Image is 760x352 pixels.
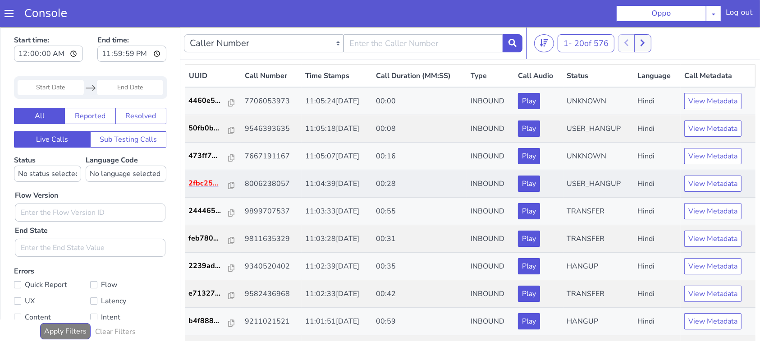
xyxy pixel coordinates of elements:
[563,143,634,171] td: USER_HANGUP
[372,308,467,336] td: 00:52
[684,204,742,220] button: View Metadata
[241,116,302,143] td: 7667191167
[241,38,302,60] th: Call Number
[634,281,681,308] td: Hindi
[518,176,540,192] button: Play
[681,38,755,60] th: Call Metadata
[302,308,372,336] td: 11:01:44[DATE]
[467,38,514,60] th: Type
[518,259,540,275] button: Play
[684,121,742,137] button: View Metadata
[189,178,229,189] p: 244465...
[86,128,166,155] label: Language Code
[563,226,634,253] td: HANGUP
[467,308,514,336] td: INBOUND
[14,81,65,97] button: All
[372,60,467,88] td: 00:00
[518,121,540,137] button: Play
[563,281,634,308] td: HANGUP
[90,268,166,280] label: Latency
[241,198,302,226] td: 9811635329
[302,253,372,281] td: 11:02:33[DATE]
[518,231,540,247] button: Play
[563,116,634,143] td: UNKNOWN
[372,253,467,281] td: 00:42
[189,123,238,134] a: 473ff7...
[241,253,302,281] td: 9582436968
[241,143,302,171] td: 8006238057
[684,148,742,165] button: View Metadata
[634,253,681,281] td: Hindi
[302,38,372,60] th: Time Stamps
[189,261,238,272] a: e71327...
[189,96,238,107] a: 50fb0b...
[189,123,229,134] p: 473ff7...
[518,204,540,220] button: Play
[372,198,467,226] td: 00:31
[634,60,681,88] td: Hindi
[14,19,83,35] input: Start time:
[563,308,634,336] td: TRANSFER
[189,178,238,189] a: 244465...
[467,198,514,226] td: INBOUND
[634,143,681,171] td: Hindi
[189,151,238,162] a: 2fbc25...
[372,171,467,198] td: 00:55
[372,143,467,171] td: 00:28
[14,239,166,331] label: Errors
[684,66,742,82] button: View Metadata
[15,176,165,195] input: Enter the Flow Version ID
[634,171,681,198] td: Hindi
[241,226,302,253] td: 9340520402
[684,176,742,192] button: View Metadata
[40,296,91,312] button: Apply Filters
[14,268,90,280] label: UX
[14,284,90,296] label: Content
[302,116,372,143] td: 11:05:07[DATE]
[86,139,166,155] select: Language Code
[241,308,302,336] td: 6393755155
[634,308,681,336] td: Hindi
[372,226,467,253] td: 00:35
[467,281,514,308] td: INBOUND
[563,38,634,60] th: Status
[90,284,166,296] label: Intent
[189,233,229,244] p: 2239ad...
[302,171,372,198] td: 11:03:33[DATE]
[64,81,115,97] button: Reported
[634,198,681,226] td: Hindi
[467,60,514,88] td: INBOUND
[574,11,609,22] span: 20 of 576
[467,171,514,198] td: INBOUND
[563,60,634,88] td: UNKNOWN
[302,198,372,226] td: 11:03:28[DATE]
[302,226,372,253] td: 11:02:39[DATE]
[372,38,467,60] th: Call Duration (MM:SS)
[684,231,742,247] button: View Metadata
[189,233,238,244] a: 2239ad...
[616,5,706,22] button: Oppo
[634,38,681,60] th: Language
[684,286,742,302] button: View Metadata
[15,198,48,209] label: End State
[189,206,238,217] a: feb780...
[634,88,681,116] td: Hindi
[302,60,372,88] td: 11:05:24[DATE]
[372,281,467,308] td: 00:59
[467,253,514,281] td: INBOUND
[343,7,503,25] input: Enter the Caller Number
[189,68,238,79] a: 4460e5...
[90,251,166,264] label: Flow
[14,128,81,155] label: Status
[14,251,90,264] label: Quick Report
[185,38,242,60] th: UUID
[14,139,81,155] select: Status
[241,88,302,116] td: 9546393635
[558,7,614,25] button: 1- 20of 576
[302,143,372,171] td: 11:04:39[DATE]
[634,226,681,253] td: Hindi
[189,288,238,299] a: b4f888...
[189,261,229,272] p: e71327...
[14,104,91,120] button: Live Calls
[372,116,467,143] td: 00:16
